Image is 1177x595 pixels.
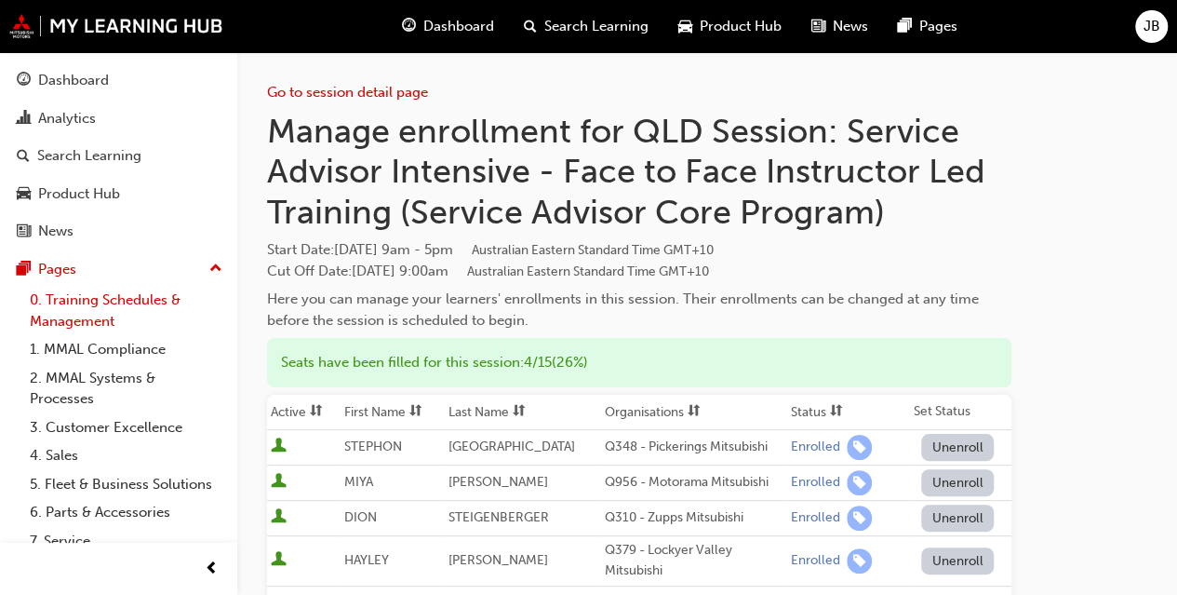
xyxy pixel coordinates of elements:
[37,145,141,167] div: Search Learning
[790,474,839,492] div: Enrolled
[22,441,230,470] a: 4. Sales
[387,7,509,46] a: guage-iconDashboard
[271,438,287,456] span: User is active
[790,552,839,570] div: Enrolled
[38,221,74,242] div: News
[17,148,30,165] span: search-icon
[921,505,994,532] button: Unenroll
[22,413,230,442] a: 3. Customer Excellence
[22,286,230,335] a: 0. Training Schedules & Management
[267,289,1011,331] div: Here you can manage your learners' enrollments in this session. Their enrollments can be changed ...
[344,509,377,525] span: DION
[847,470,872,495] span: learningRecordVerb_ENROLL-icon
[267,84,428,101] a: Go to session detail page
[919,16,957,37] span: Pages
[921,548,994,575] button: Unenroll
[687,404,700,420] span: sorting-icon
[22,335,230,364] a: 1. MMAL Compliance
[1135,10,1168,43] button: JB
[271,473,287,492] span: User is active
[509,7,663,46] a: search-iconSearch Learning
[786,395,910,430] th: Toggle SortBy
[17,73,31,89] span: guage-icon
[9,14,223,38] img: mmal
[310,404,323,420] span: sorting-icon
[38,70,109,91] div: Dashboard
[22,470,230,499] a: 5. Fleet & Business Solutions
[921,434,994,461] button: Unenroll
[445,395,601,430] th: Toggle SortBy
[883,7,972,46] a: pages-iconPages
[17,262,31,278] span: pages-icon
[344,552,389,568] span: HAYLEY
[448,552,548,568] span: [PERSON_NAME]
[604,437,782,458] div: Q348 - Pickerings Mitsubishi
[847,506,872,531] span: learningRecordVerb_ENROLL-icon
[209,257,222,281] span: up-icon
[700,16,782,37] span: Product Hub
[22,498,230,527] a: 6. Parts & Accessories
[833,16,868,37] span: News
[467,264,709,279] span: Australian Eastern Standard Time GMT+10
[22,364,230,413] a: 2. MMAL Systems & Processes
[448,509,549,525] span: STEIGENBERGER
[423,16,494,37] span: Dashboard
[910,395,1011,430] th: Set Status
[790,439,839,456] div: Enrolled
[796,7,883,46] a: news-iconNews
[811,15,825,38] span: news-icon
[513,404,526,420] span: sorting-icon
[267,263,709,279] span: Cut Off Date : [DATE] 9:00am
[344,439,402,454] span: STEPHON
[341,395,445,430] th: Toggle SortBy
[1144,16,1160,37] span: JB
[17,111,31,128] span: chart-icon
[402,15,416,38] span: guage-icon
[205,558,219,581] span: prev-icon
[22,527,230,556] a: 7. Service
[829,404,842,420] span: sorting-icon
[604,507,782,529] div: Q310 - Zupps Mitsubishi
[604,472,782,494] div: Q956 - Motorama Mitsubishi
[7,63,230,98] a: Dashboard
[472,242,714,258] span: Australian Eastern Standard Time GMT+10
[409,404,422,420] span: sorting-icon
[334,241,714,258] span: [DATE] 9am - 5pm
[344,474,373,490] span: MIYA
[7,252,230,287] button: Pages
[38,183,120,205] div: Product Hub
[267,395,341,430] th: Toggle SortBy
[898,15,912,38] span: pages-icon
[38,259,76,280] div: Pages
[271,551,287,570] span: User is active
[663,7,796,46] a: car-iconProduct Hub
[7,214,230,249] a: News
[847,435,872,460] span: learningRecordVerb_ENROLL-icon
[524,15,537,38] span: search-icon
[17,186,31,203] span: car-icon
[267,338,1011,387] div: Seats have been filled for this session : 4 / 15 ( 26% )
[544,16,649,37] span: Search Learning
[267,111,1011,233] h1: Manage enrollment for QLD Session: Service Advisor Intensive - Face to Face Instructor Led Traini...
[7,101,230,136] a: Analytics
[7,139,230,173] a: Search Learning
[271,508,287,527] span: User is active
[448,474,548,490] span: [PERSON_NAME]
[847,548,872,574] span: learningRecordVerb_ENROLL-icon
[678,15,692,38] span: car-icon
[17,223,31,240] span: news-icon
[38,108,96,129] div: Analytics
[7,177,230,211] a: Product Hub
[604,540,782,582] div: Q379 - Lockyer Valley Mitsubishi
[267,239,1011,261] span: Start Date :
[600,395,786,430] th: Toggle SortBy
[790,509,839,527] div: Enrolled
[7,60,230,252] button: DashboardAnalyticsSearch LearningProduct HubNews
[448,439,575,454] span: [GEOGRAPHIC_DATA]
[921,469,994,496] button: Unenroll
